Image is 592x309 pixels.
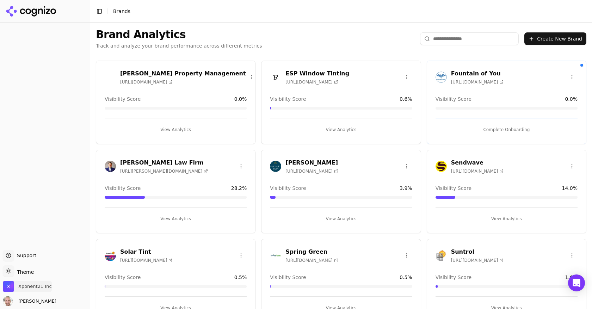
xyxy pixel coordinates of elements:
[270,72,281,83] img: ESP Window Tinting
[451,69,504,78] h3: Fountain of You
[105,161,116,172] img: Johnston Law Firm
[105,250,116,261] img: Solar Tint
[105,185,141,192] span: Visibility Score
[16,298,56,304] span: [PERSON_NAME]
[565,95,578,103] span: 0.0 %
[285,69,349,78] h3: ESP Window Tinting
[3,296,13,306] img: Will Melton
[270,274,306,281] span: Visibility Score
[3,281,14,292] img: Xponent21 Inc
[14,269,34,275] span: Theme
[285,159,338,167] h3: [PERSON_NAME]
[436,185,471,192] span: Visibility Score
[96,28,262,41] h1: Brand Analytics
[270,250,281,261] img: Spring Green
[436,274,471,281] span: Visibility Score
[120,258,173,263] span: [URL][DOMAIN_NAME]
[565,274,578,281] span: 1.6 %
[270,161,281,172] img: McKinley Irvin
[120,159,208,167] h3: [PERSON_NAME] Law Firm
[270,95,306,103] span: Visibility Score
[524,32,586,45] button: Create New Brand
[3,296,56,306] button: Open user button
[113,8,130,14] span: Brands
[270,185,306,192] span: Visibility Score
[436,161,447,172] img: Sendwave
[285,258,338,263] span: [URL][DOMAIN_NAME]
[451,248,504,256] h3: Suntrol
[270,213,412,224] button: View Analytics
[231,185,247,192] span: 28.2 %
[451,168,504,174] span: [URL][DOMAIN_NAME]
[270,124,412,135] button: View Analytics
[113,8,130,15] nav: breadcrumb
[120,248,173,256] h3: Solar Tint
[3,281,52,292] button: Open organization switcher
[18,283,52,290] span: Xponent21 Inc
[105,213,247,224] button: View Analytics
[400,95,412,103] span: 0.6 %
[451,79,504,85] span: [URL][DOMAIN_NAME]
[14,252,36,259] span: Support
[96,42,262,49] p: Track and analyze your brand performance across different metrics
[105,72,116,83] img: Byrd Property Management
[105,274,141,281] span: Visibility Score
[285,79,338,85] span: [URL][DOMAIN_NAME]
[436,72,447,83] img: Fountain of You
[400,185,412,192] span: 3.9 %
[120,79,173,85] span: [URL][DOMAIN_NAME]
[436,124,578,135] button: Complete Onboarding
[400,274,412,281] span: 0.5 %
[285,168,338,174] span: [URL][DOMAIN_NAME]
[234,274,247,281] span: 0.5 %
[105,95,141,103] span: Visibility Score
[451,258,504,263] span: [URL][DOMAIN_NAME]
[120,69,246,78] h3: [PERSON_NAME] Property Management
[562,185,578,192] span: 14.0 %
[105,124,247,135] button: View Analytics
[285,248,338,256] h3: Spring Green
[568,274,585,291] div: Open Intercom Messenger
[451,159,504,167] h3: Sendwave
[234,95,247,103] span: 0.0 %
[120,168,208,174] span: [URL][PERSON_NAME][DOMAIN_NAME]
[436,250,447,261] img: Suntrol
[436,95,471,103] span: Visibility Score
[436,213,578,224] button: View Analytics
